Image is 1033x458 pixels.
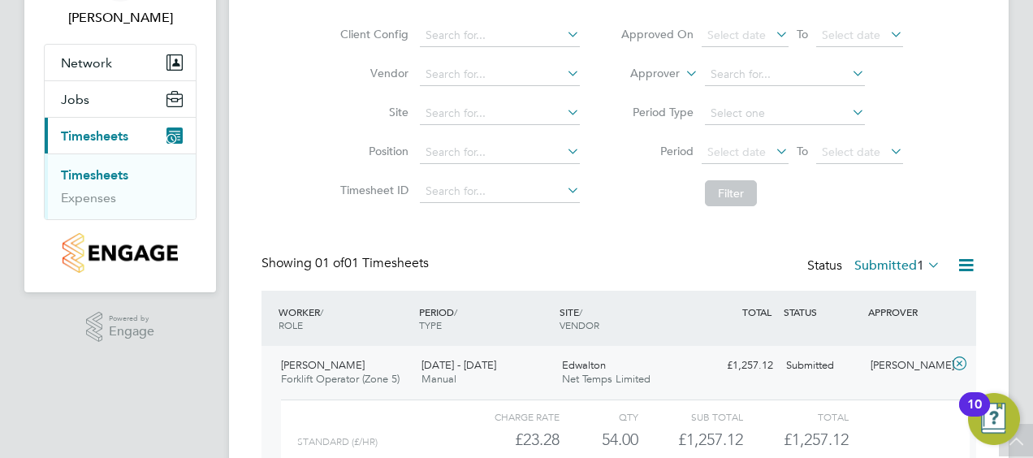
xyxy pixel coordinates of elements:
span: / [320,305,323,318]
input: Search for... [420,141,580,164]
div: WORKER [274,297,415,339]
span: 01 of [315,255,344,271]
input: Search for... [420,24,580,47]
span: [DATE] - [DATE] [421,358,496,372]
span: Net Temps Limited [562,372,650,386]
a: Go to home page [44,233,197,273]
div: Status [807,255,944,278]
span: VENDOR [560,318,599,331]
a: Powered byEngage [86,312,155,343]
div: [PERSON_NAME] [864,352,949,379]
div: Submitted [780,352,864,379]
button: Filter [705,180,757,206]
span: 1 [917,257,924,274]
label: Submitted [854,257,940,274]
label: Approved On [620,27,694,41]
div: APPROVER [864,297,949,326]
button: Network [45,45,196,80]
div: STATUS [780,297,864,326]
span: Powered by [109,312,154,326]
span: Forklift Operator (Zone 5) [281,372,400,386]
span: 01 Timesheets [315,255,429,271]
span: Aurie Cox [44,8,197,28]
span: Network [61,55,112,71]
input: Search for... [420,180,580,203]
span: Select date [822,145,880,159]
div: 10 [967,404,982,426]
span: [PERSON_NAME] [281,358,365,372]
span: Select date [707,28,766,42]
span: Edwalton [562,358,606,372]
div: Sub Total [638,407,743,426]
div: 54.00 [560,426,638,453]
span: Jobs [61,92,89,107]
span: Standard (£/HR) [297,436,378,447]
label: Period [620,144,694,158]
img: countryside-properties-logo-retina.png [63,233,177,273]
label: Client Config [335,27,408,41]
div: QTY [560,407,638,426]
span: / [454,305,457,318]
div: Charge rate [455,407,560,426]
span: Timesheets [61,128,128,144]
div: SITE [555,297,696,339]
span: £1,257.12 [784,430,849,449]
input: Search for... [420,63,580,86]
span: / [579,305,582,318]
div: £1,257.12 [695,352,780,379]
input: Search for... [420,102,580,125]
span: Manual [421,372,456,386]
label: Period Type [620,105,694,119]
span: Select date [822,28,880,42]
label: Site [335,105,408,119]
span: Select date [707,145,766,159]
label: Vendor [335,66,408,80]
button: Jobs [45,81,196,117]
span: TOTAL [742,305,772,318]
span: TYPE [419,318,442,331]
span: To [792,24,813,45]
button: Open Resource Center, 10 new notifications [968,393,1020,445]
div: PERIOD [415,297,555,339]
label: Approver [607,66,680,82]
label: Timesheet ID [335,183,408,197]
a: Timesheets [61,167,128,183]
button: Timesheets [45,118,196,153]
label: Position [335,144,408,158]
input: Select one [705,102,865,125]
span: ROLE [279,318,303,331]
div: £23.28 [455,426,560,453]
a: Expenses [61,190,116,205]
span: Engage [109,325,154,339]
input: Search for... [705,63,865,86]
div: Showing [261,255,432,272]
div: Total [743,407,848,426]
div: £1,257.12 [638,426,743,453]
div: Timesheets [45,153,196,219]
span: To [792,140,813,162]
